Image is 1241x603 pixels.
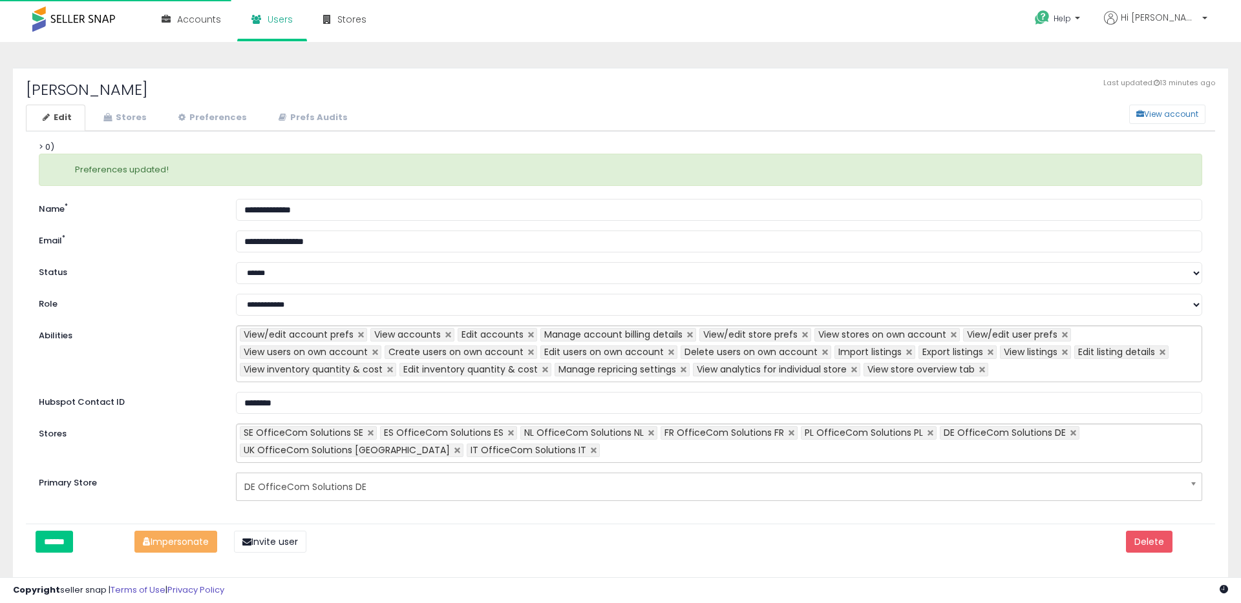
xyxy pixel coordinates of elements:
span: Hi [PERSON_NAME] [1121,11,1198,24]
span: View/edit account prefs [244,328,354,341]
label: Email [29,230,226,247]
span: Help [1054,13,1071,24]
button: View account [1129,105,1205,124]
button: Delete [1126,531,1172,553]
a: Prefs Audits [262,105,361,131]
span: Edit listing details [1078,345,1155,358]
span: UK OfficeCom Solutions [GEOGRAPHIC_DATA] [244,444,450,456]
span: View stores on own account [818,328,946,341]
label: Status [29,262,226,279]
span: DE OfficeCom Solutions DE [244,476,1177,498]
span: SE OfficeCom Solutions SE [244,426,363,439]
label: Role [29,294,226,311]
a: Edit [26,105,85,131]
label: Name [29,199,226,216]
i: Get Help [1034,10,1050,26]
a: Terms of Use [111,584,165,596]
span: View/edit user prefs [967,328,1057,341]
span: IT OfficeCom Solutions IT [471,444,586,456]
button: Impersonate [134,531,217,553]
span: ES OfficeCom Solutions ES [384,426,504,439]
label: Primary Store [29,473,226,489]
span: Manage repricing settings [558,363,676,376]
span: View/edit store prefs [703,328,798,341]
span: Accounts [177,13,221,26]
span: Stores [337,13,366,26]
ul: Preferences updated! [49,164,1192,176]
span: Delete users on own account [684,345,818,358]
div: > 0) [26,131,1215,524]
span: NL OfficeCom Solutions NL [524,426,644,439]
span: Users [268,13,293,26]
span: FR OfficeCom Solutions FR [664,426,784,439]
label: Hubspot Contact ID [29,392,226,409]
span: Manage account billing details [544,328,683,341]
a: Hi [PERSON_NAME] [1104,11,1207,40]
span: View analytics for individual store [697,363,847,376]
span: View accounts [374,328,441,341]
span: View inventory quantity & cost [244,363,383,376]
span: Edit accounts [461,328,524,341]
span: Last updated: 13 minutes ago [1103,78,1215,88]
span: PL OfficeCom Solutions PL [805,426,923,439]
span: DE OfficeCom Solutions DE [944,426,1066,439]
span: View store overview tab [867,363,975,376]
span: Edit inventory quantity & cost [403,363,538,376]
label: Stores [29,424,226,440]
strong: Copyright [13,584,60,596]
a: Privacy Policy [167,584,224,596]
div: seller snap | | [13,584,224,597]
label: Abilities [39,330,72,342]
span: Create users on own account [388,345,524,358]
span: Import listings [838,345,902,358]
a: Preferences [162,105,260,131]
a: Stores [87,105,160,131]
span: Export listings [922,345,983,358]
button: Invite user [234,531,306,553]
span: Edit users on own account [544,345,664,358]
h2: [PERSON_NAME] [26,81,1215,98]
span: View listings [1004,345,1057,358]
span: View users on own account [244,345,368,358]
a: View account [1119,105,1139,124]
